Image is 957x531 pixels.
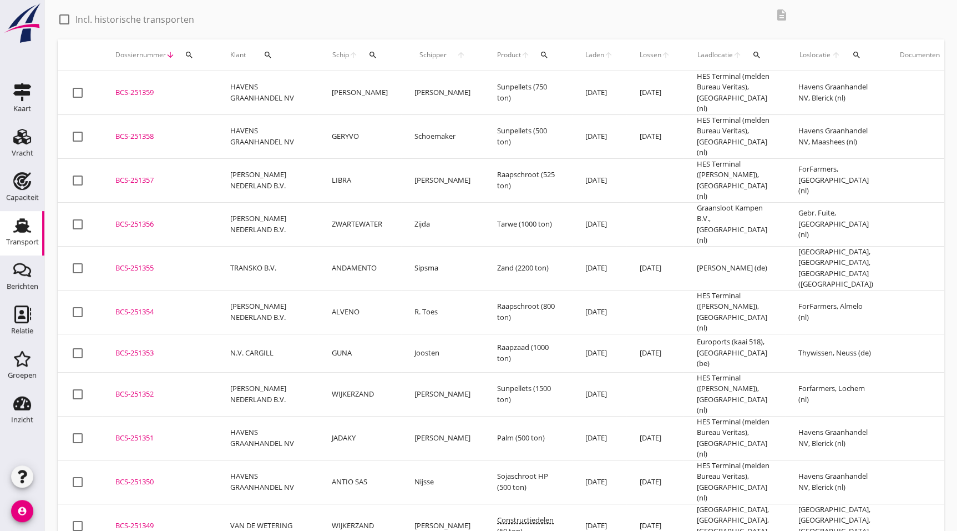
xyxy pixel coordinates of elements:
[572,114,626,158] td: [DATE]
[115,307,204,318] div: BCS-251354
[401,372,484,416] td: [PERSON_NAME]
[572,71,626,115] td: [DATE]
[785,71,887,115] td: Havens Graanhandel NV, Blerick (nl)
[264,51,272,59] i: search
[484,158,572,202] td: Raapschroot (525 ton)
[318,334,401,372] td: GUNA
[683,246,785,290] td: [PERSON_NAME] (de)
[626,416,683,460] td: [DATE]
[626,334,683,372] td: [DATE]
[115,348,204,359] div: BCS-251353
[12,149,33,157] div: Vracht
[683,71,785,115] td: HES Terminal (melden Bureau Veritas), [GEOGRAPHIC_DATA] (nl)
[318,158,401,202] td: LIBRA
[484,202,572,246] td: Tarwe (1000 ton)
[626,71,683,115] td: [DATE]
[401,460,484,504] td: Nijsse
[401,114,484,158] td: Schoemaker
[572,372,626,416] td: [DATE]
[484,71,572,115] td: Sunpellets (750 ton)
[217,416,318,460] td: HAVENS GRAANHANDEL NV
[115,263,204,274] div: BCS-251355
[484,416,572,460] td: Palm (500 ton)
[217,372,318,416] td: [PERSON_NAME] NEDERLAND B.V.
[497,50,521,60] span: Product
[683,372,785,416] td: HES Terminal ([PERSON_NAME]), [GEOGRAPHIC_DATA] (nl)
[332,50,349,60] span: Schip
[752,51,761,59] i: search
[733,51,742,59] i: arrow_upward
[11,327,33,334] div: Relatie
[166,51,175,59] i: arrow_downward
[2,3,42,44] img: logo-small.a267ee39.svg
[6,238,39,246] div: Transport
[484,114,572,158] td: Sunpellets (500 ton)
[13,105,31,112] div: Kaart
[484,460,572,504] td: Sojaschroot HP (500 ton)
[452,51,470,59] i: arrow_upward
[484,290,572,334] td: Raapschroot (800 ton)
[785,416,887,460] td: Havens Graanhandel NV, Blerick (nl)
[217,114,318,158] td: HAVENS GRAANHANDEL NV
[683,416,785,460] td: HES Terminal (melden Bureau Veritas), [GEOGRAPHIC_DATA] (nl)
[572,290,626,334] td: [DATE]
[318,202,401,246] td: ZWARTEWATER
[626,460,683,504] td: [DATE]
[585,50,604,60] span: Laden
[401,334,484,372] td: Joosten
[401,416,484,460] td: [PERSON_NAME]
[785,202,887,246] td: Gebr. Fuite, [GEOGRAPHIC_DATA] (nl)
[115,131,204,142] div: BCS-251358
[115,389,204,400] div: BCS-251352
[661,51,670,59] i: arrow_upward
[401,202,484,246] td: Zijda
[484,372,572,416] td: Sunpellets (1500 ton)
[115,433,204,444] div: BCS-251351
[230,42,305,68] div: Klant
[368,51,377,59] i: search
[318,416,401,460] td: JADAKY
[217,460,318,504] td: HAVENS GRAANHANDEL NV
[683,460,785,504] td: HES Terminal (melden Bureau Veritas), [GEOGRAPHIC_DATA] (nl)
[572,334,626,372] td: [DATE]
[7,283,38,290] div: Berichten
[401,71,484,115] td: [PERSON_NAME]
[217,334,318,372] td: N.V. CARGILL
[11,500,33,522] i: account_circle
[318,372,401,416] td: WIJKERZAND
[852,51,861,59] i: search
[75,14,194,25] label: Incl. historische transporten
[626,114,683,158] td: [DATE]
[318,246,401,290] td: ANDAMENTO
[401,290,484,334] td: R. Toes
[318,71,401,115] td: [PERSON_NAME]
[683,114,785,158] td: HES Terminal (melden Bureau Veritas), [GEOGRAPHIC_DATA] (nl)
[683,290,785,334] td: HES Terminal ([PERSON_NAME]), [GEOGRAPHIC_DATA] (nl)
[572,246,626,290] td: [DATE]
[626,246,683,290] td: [DATE]
[115,219,204,230] div: BCS-251356
[785,158,887,202] td: ForFarmers, [GEOGRAPHIC_DATA] (nl)
[521,51,530,59] i: arrow_upward
[318,460,401,504] td: ANTIO SAS
[572,460,626,504] td: [DATE]
[401,158,484,202] td: [PERSON_NAME]
[318,114,401,158] td: GERYVO
[697,50,733,60] span: Laadlocatie
[484,334,572,372] td: Raapzaad (1000 ton)
[217,246,318,290] td: TRANSKO B.V.
[640,50,661,60] span: Lossen
[785,114,887,158] td: Havens Graanhandel NV, Maashees (nl)
[785,334,887,372] td: Thywissen, Neuss (de)
[8,372,37,379] div: Groepen
[683,202,785,246] td: Graansloot Kampen B.V., [GEOGRAPHIC_DATA] (nl)
[401,246,484,290] td: Sipsma
[484,246,572,290] td: Zand (2200 ton)
[115,477,204,488] div: BCS-251350
[572,416,626,460] td: [DATE]
[572,158,626,202] td: [DATE]
[217,158,318,202] td: [PERSON_NAME] NEDERLAND B.V.
[900,50,940,60] div: Documenten
[115,175,204,186] div: BCS-251357
[217,202,318,246] td: [PERSON_NAME] NEDERLAND B.V.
